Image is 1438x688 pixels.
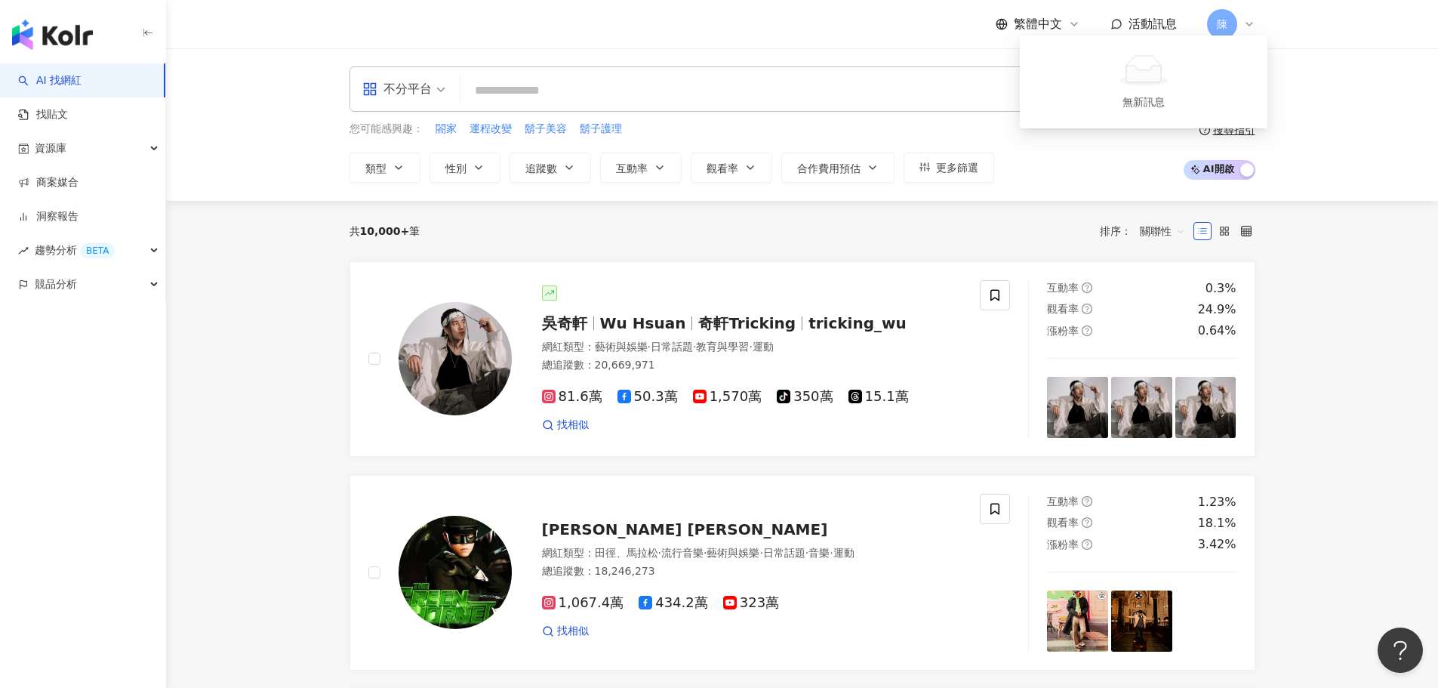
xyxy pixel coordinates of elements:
span: 合作費用預估 [797,162,861,174]
span: Wu Hsuan [600,314,686,332]
button: 合作費用預估 [781,153,895,183]
span: 競品分析 [35,267,77,301]
span: · [693,341,696,353]
a: 洞察報告 [18,209,79,224]
div: 網紅類型 ： [542,340,962,355]
span: 鬍子護理 [580,122,622,137]
span: · [749,341,752,353]
img: logo [12,20,93,50]
div: 總追蹤數 ： 20,669,971 [542,358,962,373]
span: 1,067.4萬 [542,595,624,611]
span: 資源庫 [35,131,66,165]
span: 觀看率 [707,162,738,174]
span: 434.2萬 [639,595,708,611]
span: 趨勢分析 [35,233,115,267]
span: 15.1萬 [848,389,909,405]
img: post-image [1047,591,1108,652]
span: · [704,547,707,559]
button: 性別 [430,153,500,183]
span: 鬍子美容 [525,122,567,137]
span: 漲粉率 [1047,325,1079,337]
div: 0.64% [1198,322,1236,339]
button: 運程改變 [469,121,513,137]
span: appstore [362,82,377,97]
span: 運動 [753,341,774,353]
span: 您可能感興趣： [349,122,423,137]
div: 搜尋指引 [1213,124,1255,136]
img: post-image [1111,377,1172,438]
span: 運動 [833,547,854,559]
span: 繁體中文 [1014,16,1062,32]
span: 追蹤數 [525,162,557,174]
span: question-circle [1082,539,1092,550]
button: 追蹤數 [510,153,591,183]
div: 18.1% [1198,515,1236,532]
button: 類型 [349,153,420,183]
span: 50.3萬 [617,389,678,405]
span: · [830,547,833,559]
button: 互動率 [600,153,682,183]
span: · [658,547,661,559]
span: 互動率 [1047,495,1079,508]
span: 田徑、馬拉松 [595,547,658,559]
span: 關聯性 [1140,219,1185,243]
div: 不分平台 [362,77,432,101]
span: 陳 [1217,16,1227,32]
img: post-image [1175,377,1236,438]
img: post-image [1111,591,1172,652]
span: 1,570萬 [693,389,762,405]
div: 網紅類型 ： [542,546,962,561]
span: question-circle [1082,304,1092,314]
span: 音樂 [808,547,830,559]
span: 觀看率 [1047,303,1079,315]
span: 81.6萬 [542,389,602,405]
span: 流行音樂 [661,547,704,559]
img: KOL Avatar [399,302,512,415]
span: 漲粉率 [1047,538,1079,551]
span: 互動率 [616,162,648,174]
button: 鬍子護理 [579,121,623,137]
img: post-image [1047,377,1108,438]
a: 商案媒合 [18,175,79,190]
span: · [759,547,762,559]
span: 藝術與娛樂 [595,341,648,353]
a: KOL Avatar吳奇軒Wu Hsuan奇軒Trickingtricking_wu網紅類型：藝術與娛樂·日常話題·教育與學習·運動總追蹤數：20,669,97181.6萬50.3萬1,570萬... [349,261,1255,457]
span: tricking_wu [808,314,907,332]
div: BETA [80,243,115,258]
a: searchAI 找網紅 [18,73,82,88]
span: question-circle [1082,282,1092,293]
button: 觀看率 [691,153,772,183]
span: 閤家 [436,122,457,137]
span: 藝術與娛樂 [707,547,759,559]
div: 0.3% [1206,280,1236,297]
div: 1.23% [1198,494,1236,511]
span: 日常話題 [763,547,805,559]
iframe: Help Scout Beacon - Open [1378,628,1423,673]
span: 323萬 [723,595,779,611]
div: 排序： [1100,219,1193,243]
span: [PERSON_NAME] [PERSON_NAME] [542,520,828,538]
span: 活動訊息 [1129,17,1177,31]
a: 找貼文 [18,107,68,122]
span: 奇軒Tricking [698,314,796,332]
button: 鬍子美容 [524,121,568,137]
button: 更多篩選 [904,153,994,183]
span: 教育與學習 [696,341,749,353]
span: 互動率 [1047,282,1079,294]
span: question-circle [1082,496,1092,507]
div: 3.42% [1198,536,1236,553]
span: 找相似 [557,624,589,639]
button: 閤家 [435,121,457,137]
span: 日常話題 [651,341,693,353]
span: question-circle [1199,125,1210,135]
img: post-image [1175,591,1236,652]
div: 24.9% [1198,301,1236,318]
span: 運程改變 [470,122,512,137]
span: 類型 [365,162,386,174]
span: rise [18,245,29,256]
div: 共 筆 [349,225,420,237]
span: 10,000+ [360,225,410,237]
img: KOL Avatar [399,516,512,629]
span: · [805,547,808,559]
span: 更多篩選 [936,162,978,174]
